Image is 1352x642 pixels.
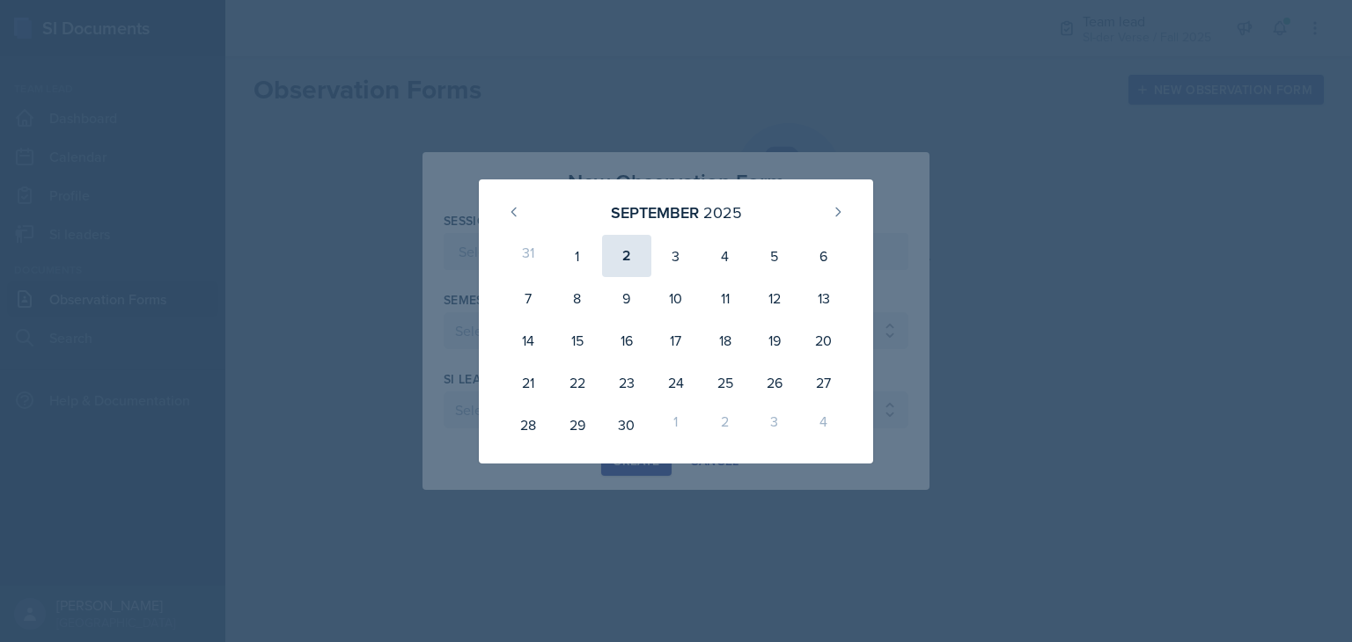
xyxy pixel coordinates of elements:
[701,404,750,446] div: 2
[799,361,849,404] div: 27
[651,404,701,446] div: 1
[503,319,553,361] div: 14
[553,235,602,277] div: 1
[701,319,750,361] div: 18
[553,319,602,361] div: 15
[553,404,602,446] div: 29
[701,235,750,277] div: 4
[553,361,602,404] div: 22
[503,277,553,319] div: 7
[750,361,799,404] div: 26
[651,319,701,361] div: 17
[799,404,849,446] div: 4
[602,277,651,319] div: 9
[611,201,699,224] div: September
[503,404,553,446] div: 28
[750,319,799,361] div: 19
[799,235,849,277] div: 6
[553,277,602,319] div: 8
[799,277,849,319] div: 13
[750,277,799,319] div: 12
[651,277,701,319] div: 10
[651,361,701,404] div: 24
[602,404,651,446] div: 30
[750,235,799,277] div: 5
[701,277,750,319] div: 11
[503,235,553,277] div: 31
[701,361,750,404] div: 25
[602,235,651,277] div: 2
[703,201,742,224] div: 2025
[503,361,553,404] div: 21
[602,361,651,404] div: 23
[602,319,651,361] div: 16
[799,319,849,361] div: 20
[750,404,799,446] div: 3
[651,235,701,277] div: 3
